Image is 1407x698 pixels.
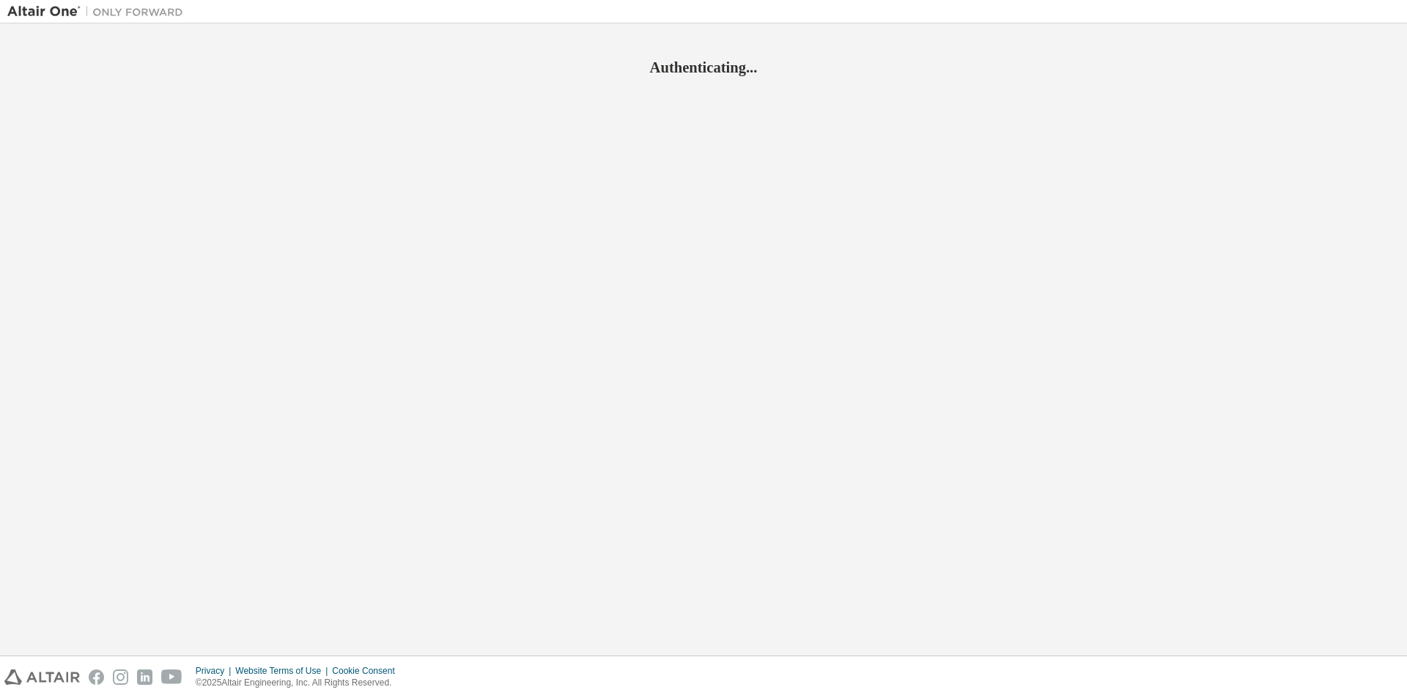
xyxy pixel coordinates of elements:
[332,665,403,677] div: Cookie Consent
[89,669,104,685] img: facebook.svg
[7,4,191,19] img: Altair One
[235,665,332,677] div: Website Terms of Use
[113,669,128,685] img: instagram.svg
[4,669,80,685] img: altair_logo.svg
[137,669,152,685] img: linkedin.svg
[196,677,404,689] p: © 2025 Altair Engineering, Inc. All Rights Reserved.
[7,58,1400,77] h2: Authenticating...
[196,665,235,677] div: Privacy
[161,669,182,685] img: youtube.svg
